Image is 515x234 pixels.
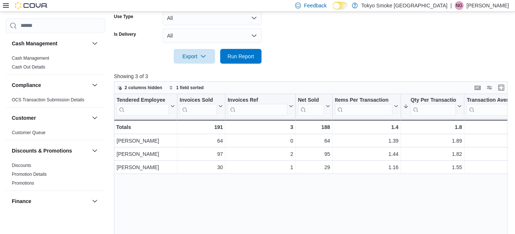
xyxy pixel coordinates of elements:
div: [PERSON_NAME] [117,136,175,145]
div: 29 [298,163,330,172]
span: Cash Out Details [12,64,45,70]
h3: Finance [12,198,31,205]
a: Cash Management [12,56,49,61]
div: 64 [180,136,223,145]
span: Cash Management [12,55,49,61]
p: Tokyo Smoke [GEOGRAPHIC_DATA] [362,1,448,10]
p: [PERSON_NAME] [467,1,509,10]
div: Invoices Sold [180,97,217,115]
div: 64 [298,136,330,145]
div: 1 [228,163,293,172]
div: Totals [116,123,175,132]
a: Promotion Details [12,172,47,177]
button: Run Report [220,49,262,64]
div: Items Per Transaction [335,97,393,104]
div: 188 [298,123,330,132]
span: Promotions [12,180,34,186]
span: Export [178,49,211,64]
a: Discounts [12,163,31,168]
div: 30 [180,163,223,172]
div: Net Sold [298,97,324,115]
div: 191 [180,123,223,132]
button: Invoices Ref [228,97,293,115]
span: NG [456,1,463,10]
button: Items Per Transaction [335,97,398,115]
h3: Discounts & Promotions [12,147,72,154]
div: Invoices Ref [228,97,287,115]
div: 1.39 [335,136,399,145]
div: Discounts & Promotions [6,161,105,191]
button: Net Sold [298,97,330,115]
button: Enter fullscreen [497,83,506,92]
button: 2 columns hidden [114,83,165,92]
button: Discounts & Promotions [90,146,99,155]
button: Tendered Employee [117,97,175,115]
label: Use Type [114,14,133,20]
button: Finance [12,198,89,205]
a: OCS Transaction Submission Details [12,97,84,102]
div: 2 [228,150,293,158]
div: Tendered Employee [117,97,169,115]
div: 1.89 [403,136,462,145]
a: Promotions [12,181,34,186]
div: Customer [6,128,105,140]
div: Qty Per Transaction [411,97,456,104]
button: Export [174,49,215,64]
div: Nadine Guindon [455,1,464,10]
div: Net Sold [298,97,324,104]
p: Showing 3 of 3 [114,73,512,80]
div: 1.16 [335,163,399,172]
div: Invoices Ref [228,97,287,104]
button: 1 field sorted [166,83,207,92]
div: 1.8 [403,123,462,132]
div: [PERSON_NAME] [117,150,175,158]
button: Invoices Sold [180,97,223,115]
button: Finance [90,197,99,206]
div: 95 [298,150,330,158]
div: Tendered Employee [117,97,169,104]
button: Customer [90,113,99,122]
div: 1.55 [403,163,462,172]
img: Cova [15,2,48,9]
div: 0 [228,136,293,145]
button: Cash Management [90,39,99,48]
button: Keyboard shortcuts [473,83,482,92]
div: Compliance [6,95,105,107]
span: Run Report [228,53,254,60]
p: | [450,1,452,10]
button: Qty Per Transaction [403,97,462,115]
div: 3 [228,123,293,132]
div: Invoices Sold [180,97,217,104]
span: Customer Queue [12,130,45,136]
span: Feedback [304,2,326,9]
span: 1 field sorted [176,85,204,91]
button: Compliance [12,81,89,89]
a: Customer Queue [12,130,45,135]
div: Cash Management [6,54,105,74]
h3: Customer [12,114,36,122]
input: Dark Mode [333,2,348,10]
div: 1.44 [335,150,399,158]
label: Is Delivery [114,31,136,37]
button: Discounts & Promotions [12,147,89,154]
button: Cash Management [12,40,89,47]
button: All [163,28,262,43]
button: Customer [12,114,89,122]
button: Compliance [90,81,99,90]
h3: Compliance [12,81,41,89]
div: 1.82 [403,150,462,158]
div: 1.4 [335,123,398,132]
div: [PERSON_NAME] [117,163,175,172]
div: 97 [180,150,223,158]
div: Items Per Transaction [335,97,393,115]
span: 2 columns hidden [125,85,162,91]
span: Discounts [12,163,31,168]
h3: Cash Management [12,40,58,47]
button: All [163,11,262,25]
a: Cash Out Details [12,64,45,70]
div: Qty Per Transaction [411,97,456,115]
button: Display options [485,83,494,92]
